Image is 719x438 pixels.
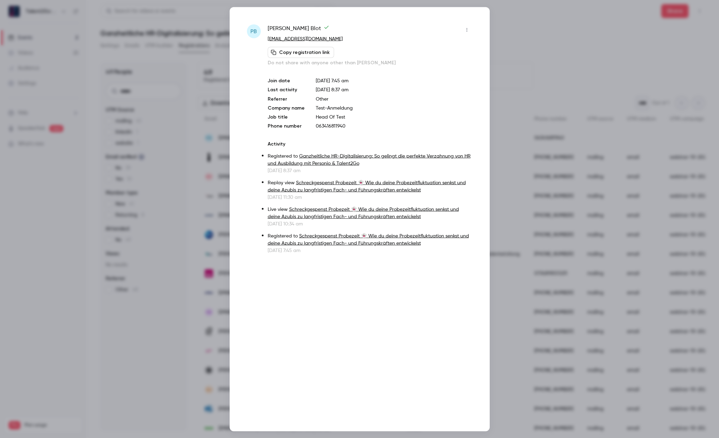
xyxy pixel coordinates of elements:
[268,153,471,166] a: Ganzheitliche HR-Digitalisierung: So gelingt die perfekte Verzahnung von HR und Ausbildung mit Pe...
[316,122,472,129] p: 063416811940
[268,167,472,174] p: [DATE] 8:37 am
[268,140,472,147] p: Activity
[268,36,343,41] a: [EMAIL_ADDRESS][DOMAIN_NAME]
[316,77,472,84] p: [DATE] 7:45 am
[250,27,257,35] span: PB
[268,152,472,167] p: Registered to
[268,77,305,84] p: Join date
[268,247,472,254] p: [DATE] 7:45 am
[268,232,472,247] p: Registered to
[268,59,472,66] p: Do not share with anyone other than [PERSON_NAME]
[268,24,329,35] span: [PERSON_NAME] Blot
[316,104,472,111] p: Test-Anmeldung
[268,86,305,93] p: Last activity
[268,233,469,245] a: Schreckgespenst Probezeit 👻 Wie du deine Probezeitfluktuation senkst und deine Azubis zu langfris...
[268,104,305,111] p: Company name
[316,87,349,92] span: [DATE] 8:37 am
[316,113,472,120] p: Head Of Test
[268,207,459,219] a: Schreckgespenst Probezeit 👻 Wie du deine Probezeitfluktuation senkst und deine Azubis zu langfris...
[268,47,334,58] button: Copy registration link
[268,179,472,194] p: Replay view
[316,95,472,102] p: Other
[268,122,305,129] p: Phone number
[268,113,305,120] p: Job title
[268,206,472,220] p: Live view
[268,180,466,192] a: Schreckgespenst Probezeit 👻 Wie du deine Probezeitfluktuation senkst und deine Azubis zu langfris...
[268,220,472,227] p: [DATE] 10:34 am
[268,194,472,201] p: [DATE] 11:30 am
[268,95,305,102] p: Referrer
